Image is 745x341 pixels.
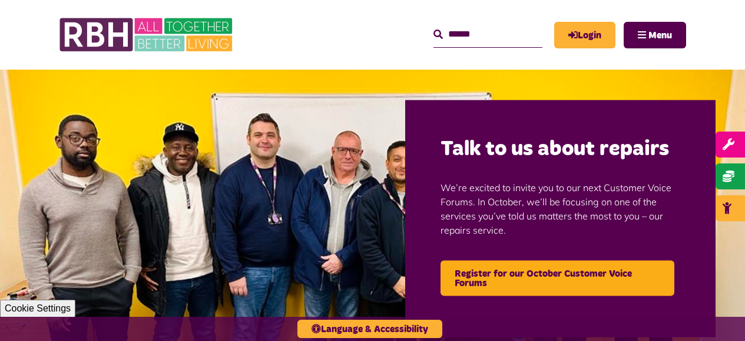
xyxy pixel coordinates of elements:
[59,12,236,58] img: RBH
[624,22,686,48] button: Navigation
[297,320,442,338] button: Language & Accessibility
[441,163,680,255] p: We’re excited to invite you to our next Customer Voice Forums. In October, we’ll be focusing on o...
[648,31,672,40] span: Menu
[441,135,680,163] h2: Talk to us about repairs
[554,22,615,48] a: MyRBH
[441,261,674,296] a: Register for our October Customer Voice Forums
